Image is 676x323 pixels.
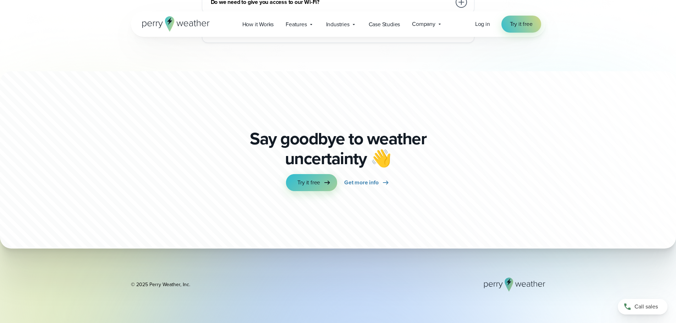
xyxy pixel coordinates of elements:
[242,20,274,29] span: How it Works
[297,178,320,187] span: Try it free
[501,16,541,33] a: Try it free
[344,178,378,187] span: Get more info
[510,20,533,28] span: Try it free
[369,20,400,29] span: Case Studies
[634,302,658,311] span: Call sales
[286,20,307,29] span: Features
[236,17,280,32] a: How it Works
[344,174,390,191] a: Get more info
[618,299,667,314] a: Call sales
[412,20,435,28] span: Company
[247,129,429,168] p: Say goodbye to weather uncertainty 👋
[326,20,350,29] span: Industries
[363,17,406,32] a: Case Studies
[475,20,490,28] a: Log in
[131,281,190,288] div: © 2025 Perry Weather, Inc.
[286,174,337,191] a: Try it free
